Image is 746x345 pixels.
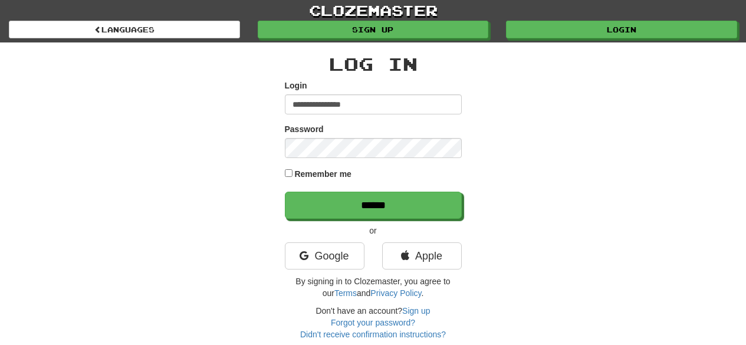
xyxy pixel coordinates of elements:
a: Sign up [258,21,489,38]
a: Sign up [402,306,430,316]
label: Login [285,80,307,91]
a: Languages [9,21,240,38]
a: Terms [334,288,357,298]
a: Login [506,21,737,38]
p: or [285,225,462,236]
a: Forgot your password? [331,318,415,327]
a: Didn't receive confirmation instructions? [300,330,446,339]
a: Privacy Policy [370,288,421,298]
h2: Log In [285,54,462,74]
a: Apple [382,242,462,270]
div: Don't have an account? [285,305,462,340]
a: Google [285,242,364,270]
label: Password [285,123,324,135]
p: By signing in to Clozemaster, you agree to our and . [285,275,462,299]
label: Remember me [294,168,351,180]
